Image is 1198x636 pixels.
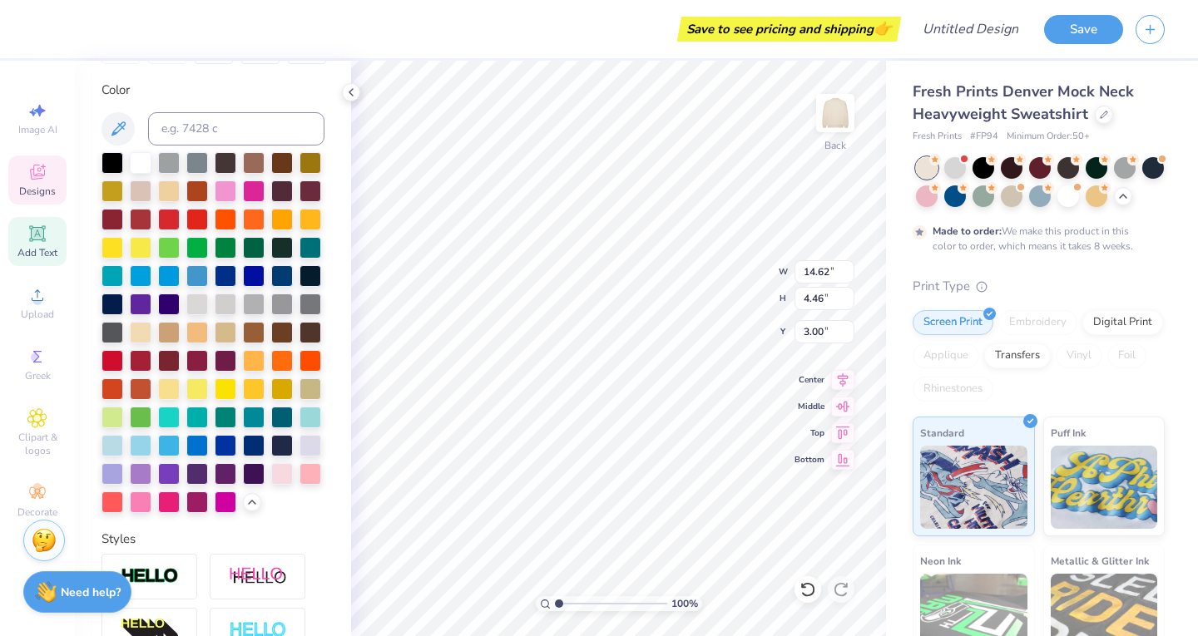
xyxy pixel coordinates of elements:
[17,246,57,259] span: Add Text
[933,224,1002,238] strong: Made to order:
[913,130,962,144] span: Fresh Prints
[1044,15,1123,44] button: Save
[984,343,1051,368] div: Transfers
[933,224,1137,254] div: We make this product in this color to order, which means it takes 8 weeks.
[913,81,1134,124] span: Fresh Prints Denver Mock Neck Heavyweight Sweatshirt
[1051,552,1149,569] span: Metallic & Glitter Ink
[913,343,979,368] div: Applique
[1051,446,1158,529] img: Puff Ink
[998,310,1077,335] div: Embroidery
[1051,424,1086,441] span: Puff Ink
[819,96,852,130] img: Back
[920,424,964,441] span: Standard
[874,18,892,38] span: 👉
[17,505,57,519] span: Decorate
[1056,343,1102,368] div: Vinyl
[229,566,287,587] img: Shadow
[1082,310,1163,335] div: Digital Print
[913,310,993,335] div: Screen Print
[148,112,324,145] input: e.g. 7428 c
[920,552,961,569] span: Neon Ink
[18,123,57,136] span: Image AI
[121,567,179,586] img: Stroke
[25,369,51,382] span: Greek
[824,138,846,153] div: Back
[671,596,698,611] span: 100 %
[795,454,824,466] span: Bottom
[8,431,67,457] span: Clipart & logos
[795,427,824,439] span: Top
[970,130,998,144] span: # FP94
[1007,130,1090,144] span: Minimum Order: 50 +
[909,12,1032,46] input: Untitled Design
[1107,343,1146,368] div: Foil
[681,17,897,42] div: Save to see pricing and shipping
[19,185,56,198] span: Designs
[101,81,324,100] div: Color
[101,530,324,549] div: Styles
[61,584,121,600] strong: Need help?
[913,377,993,402] div: Rhinestones
[913,277,1165,296] div: Print Type
[21,308,54,321] span: Upload
[795,374,824,386] span: Center
[920,446,1027,529] img: Standard
[795,401,824,412] span: Middle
